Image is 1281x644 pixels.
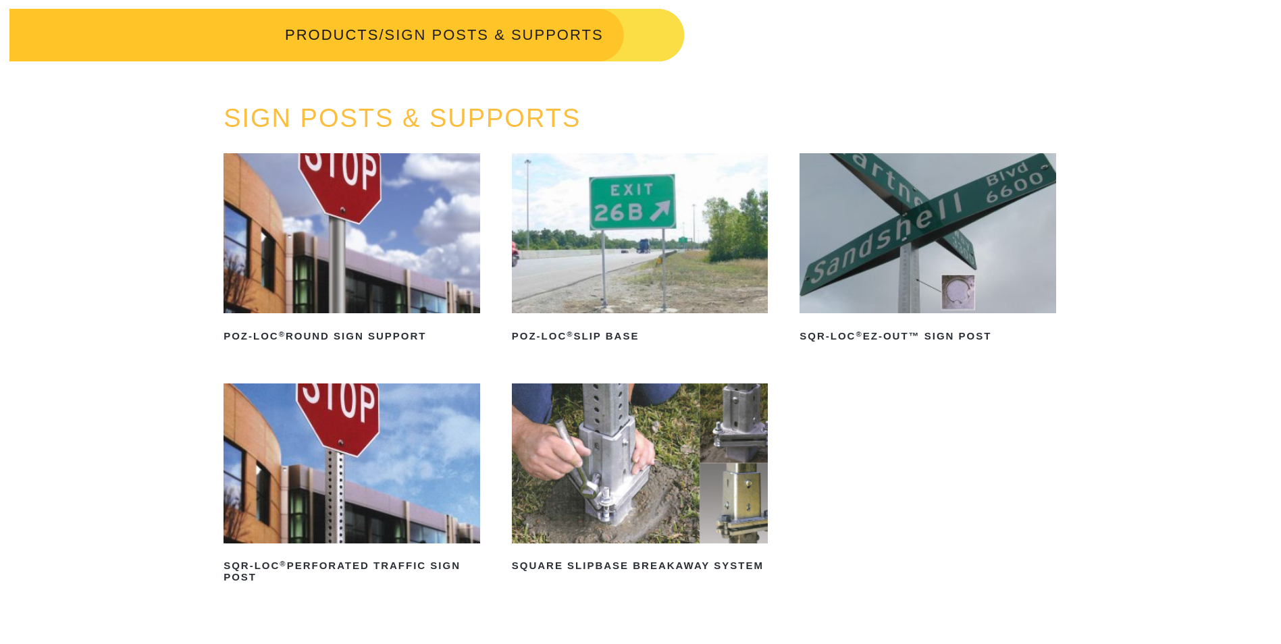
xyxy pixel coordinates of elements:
[224,153,480,347] a: POZ-LOC®Round Sign Support
[512,325,768,347] h2: POZ-LOC Slip Base
[224,325,480,347] h2: POZ-LOC Round Sign Support
[567,330,573,338] sup: ®
[224,556,480,588] h2: SQR-LOC Perforated Traffic Sign Post
[385,26,604,43] span: SIGN POSTS & SUPPORTS
[800,153,1056,347] a: SQR-LOC®EZ-Out™ Sign Post
[285,26,379,43] a: PRODUCTS
[224,383,480,588] a: SQR-LOC®Perforated Traffic Sign Post
[512,383,768,577] a: Square Slipbase Breakaway System
[800,325,1056,347] h2: SQR-LOC EZ-Out™ Sign Post
[512,153,768,347] a: POZ-LOC®Slip Base
[224,104,581,132] a: SIGN POSTS & SUPPORTS
[280,560,286,568] sup: ®
[279,330,286,338] sup: ®
[512,556,768,577] h2: Square Slipbase Breakaway System
[856,330,862,338] sup: ®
